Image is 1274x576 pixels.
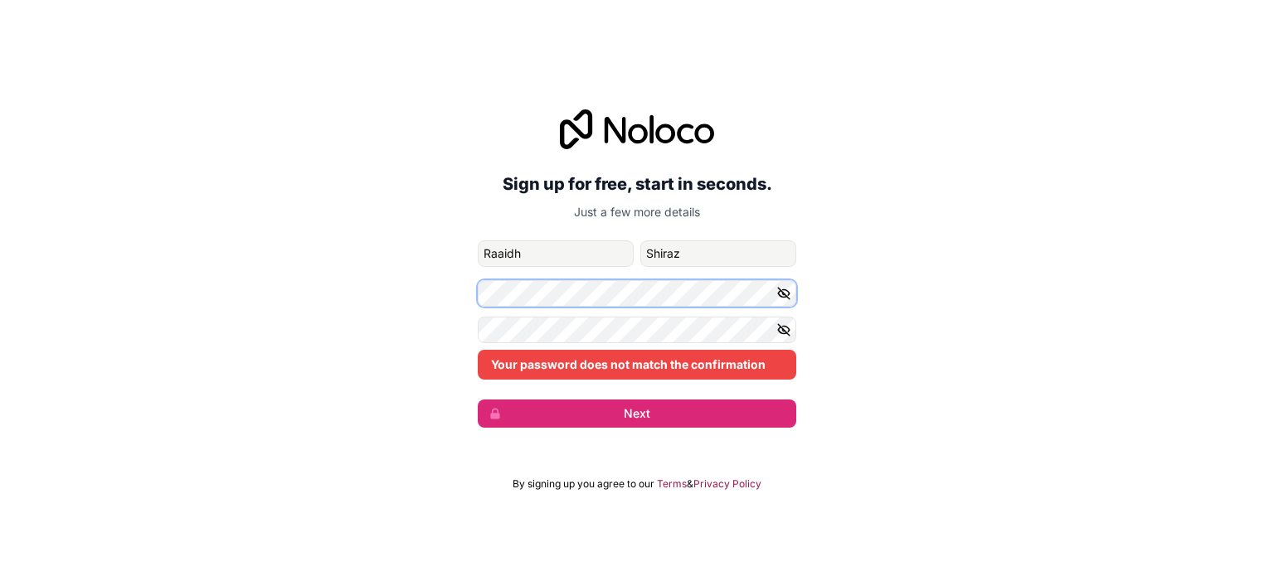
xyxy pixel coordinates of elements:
[478,317,796,343] input: Confirm password
[478,280,796,307] input: Password
[640,240,796,267] input: family-name
[478,350,796,380] div: Your password does not match the confirmation
[478,240,634,267] input: given-name
[657,477,687,491] a: Terms
[513,477,654,491] span: By signing up you agree to our
[687,477,693,491] span: &
[478,169,796,199] h2: Sign up for free, start in seconds.
[478,399,796,428] button: Next
[693,477,761,491] a: Privacy Policy
[478,204,796,220] p: Just a few more details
